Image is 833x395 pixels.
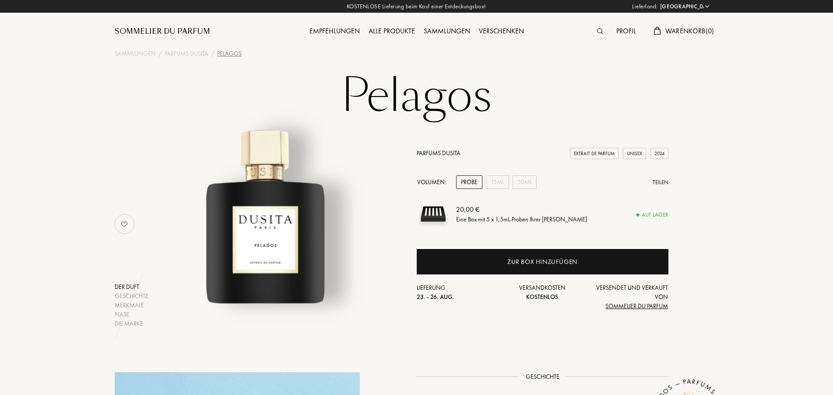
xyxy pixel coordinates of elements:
img: search_icn.svg [597,28,603,34]
div: Pelagos [217,49,242,58]
div: Lieferung [417,283,501,302]
div: Versendet und verkauft von [584,283,668,311]
a: Profil [612,26,640,36]
div: 50mL [513,175,537,189]
div: Zur Box hinzufügen [507,257,577,267]
div: Die Marke [115,319,148,328]
a: Alle Produkte [364,26,419,36]
div: Versandkosten [500,283,584,302]
img: Pelagos Parfums Dusita [157,111,374,328]
div: Nase [115,310,148,319]
h1: Pelagos [198,72,636,120]
div: Eine Box mit 5 x 1,5mL-Proben Ihrer [PERSON_NAME] [456,215,587,224]
img: sample box [417,198,450,231]
div: 15mL [486,175,509,189]
div: Der Duft [115,282,148,292]
div: Auf Lager [636,210,668,219]
div: Merkmale [115,301,148,310]
div: 20,00 € [456,204,587,215]
div: Geschichte [115,292,148,301]
div: Profil [612,26,640,37]
div: Alle Produkte [364,26,419,37]
div: / [158,49,162,58]
div: / [211,49,214,58]
span: Kostenlos [526,293,558,301]
div: Probe [456,175,482,189]
div: Teilen [653,178,668,187]
span: Sommelier du Parfum [605,302,668,310]
span: Warenkorb ( 0 ) [665,26,714,36]
div: Empfehlungen [305,26,364,37]
a: Verschenken [474,26,528,36]
div: Extrait de Parfum [570,148,619,160]
div: 2024 [650,148,668,160]
div: Unisex [623,148,646,160]
span: Lieferland: [632,2,658,11]
img: cart.svg [654,27,661,35]
div: Sammlungen [419,26,474,37]
a: Empfehlungen [305,26,364,36]
img: no_like_p.png [116,215,133,233]
a: Parfums Dusita [165,49,208,58]
div: Verschenken [474,26,528,37]
a: Sommelier du Parfum [115,26,210,37]
div: Volumen: [417,175,451,189]
a: Sammlungen [419,26,474,36]
span: 23. - 26. Aug. [417,293,454,301]
a: Parfums Dusita [417,149,460,157]
a: Sammlungen [115,49,156,58]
